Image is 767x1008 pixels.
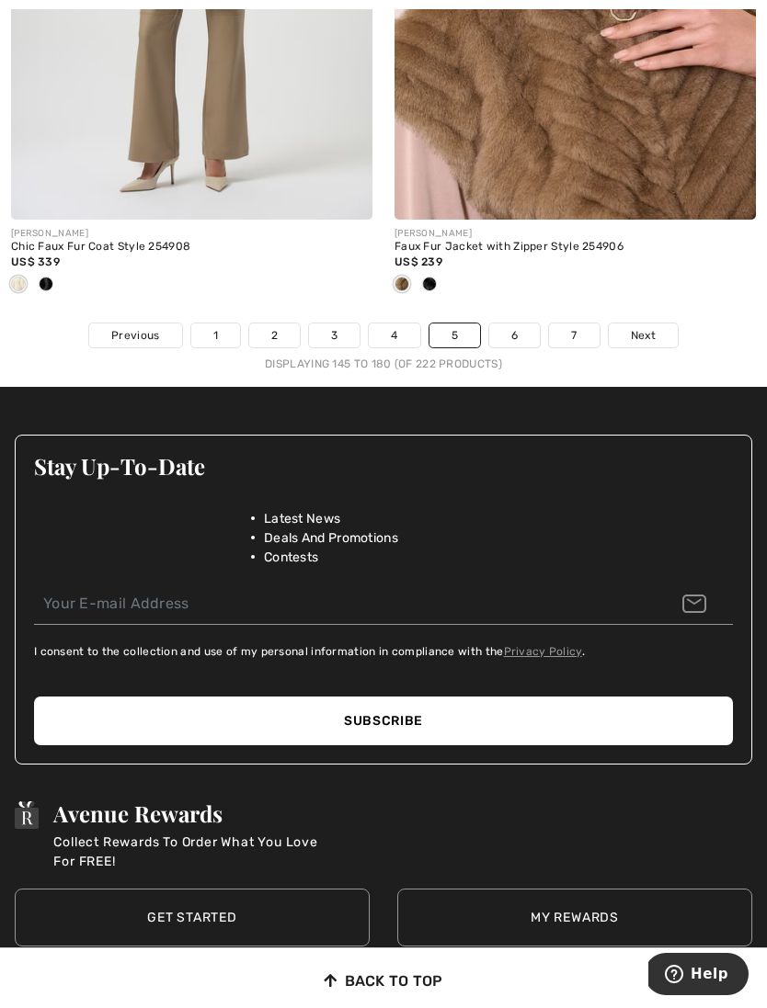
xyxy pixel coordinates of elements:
h3: Stay Up-To-Date [34,454,733,478]
a: Privacy Policy [504,645,582,658]
span: Previous [111,327,159,344]
button: Subscribe [34,697,733,745]
div: Chic Faux Fur Coat Style 254908 [11,241,372,254]
div: Black [416,270,443,300]
a: Get Started [15,889,370,946]
span: US$ 239 [395,255,442,268]
a: 3 [309,323,360,347]
a: 2 [249,323,300,347]
div: Black [32,270,60,300]
a: 5 [429,323,480,347]
h3: Avenue Rewards [53,801,329,825]
div: [PERSON_NAME] [11,227,372,241]
span: Latest News [264,509,340,528]
span: Deals And Promotions [264,528,398,548]
label: I consent to the collection and use of my personal information in compliance with the . [34,643,585,660]
img: Avenue Rewards [15,801,39,829]
div: Cream [5,270,32,300]
a: 6 [489,323,540,347]
iframe: Opens a widget where you can find more information [648,953,749,999]
p: Collect Rewards To Order What You Love For FREE! [53,832,329,871]
input: Your E-mail Address [34,583,733,625]
div: Faux Fur Jacket with Zipper Style 254906 [395,241,756,254]
a: Previous [89,323,181,347]
a: 7 [549,323,599,347]
div: Mink [388,270,416,300]
a: 4 [369,323,419,347]
div: [PERSON_NAME] [395,227,756,241]
a: 1 [191,323,240,347]
span: Next [631,327,656,344]
span: Contests [264,548,318,567]
a: My Rewards [397,889,752,946]
a: Next [609,323,678,347]
span: US$ 339 [11,255,60,268]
